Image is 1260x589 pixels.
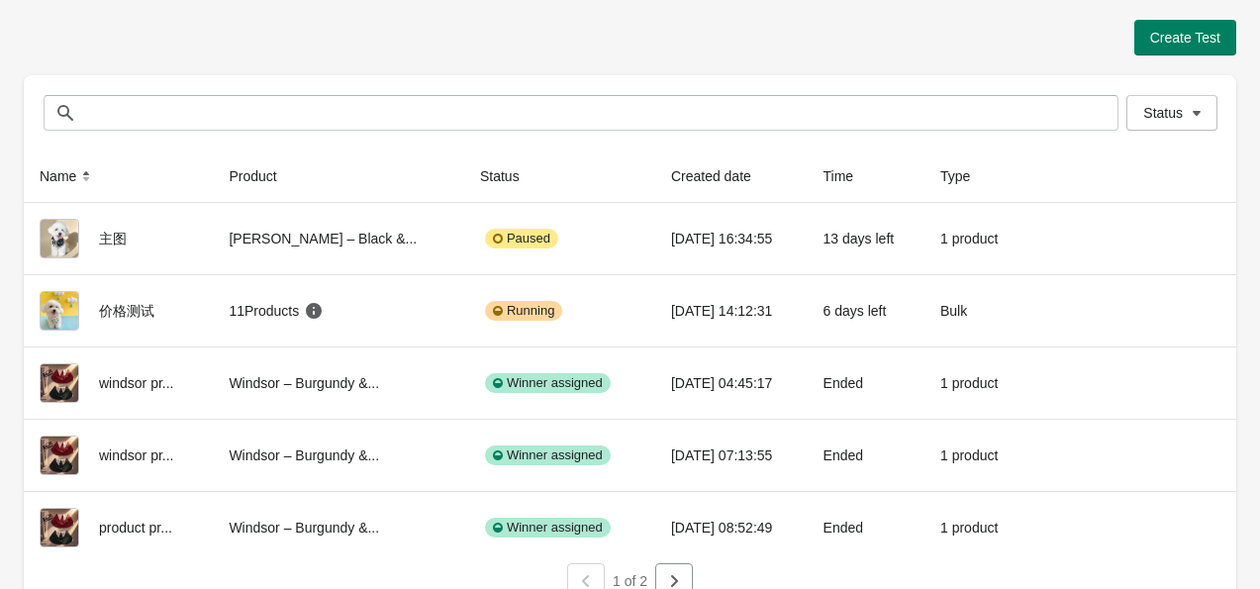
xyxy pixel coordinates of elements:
button: Name [32,158,104,194]
button: Status [1126,95,1217,131]
span: Create Test [1150,30,1220,46]
div: Running [485,301,562,321]
div: Ended [824,508,909,547]
div: 6 days left [824,291,909,331]
div: 1 product [940,436,1011,475]
span: 1 of 2 [613,573,647,589]
div: [DATE] 14:12:31 [671,291,792,331]
div: windsor pr... [40,363,197,403]
div: [DATE] 16:34:55 [671,219,792,258]
div: windsor pr... [40,436,197,475]
button: Time [816,158,882,194]
div: [DATE] 08:52:49 [671,508,792,547]
div: Ended [824,363,909,403]
div: Windsor – Burgundy &... [229,508,448,547]
div: 1 product [940,508,1011,547]
div: [DATE] 07:13:55 [671,436,792,475]
div: 价格测试 [40,291,197,331]
div: product pr... [40,508,197,547]
div: 主图 [40,219,197,258]
div: 13 days left [824,219,909,258]
div: 1 product [940,219,1011,258]
div: Ended [824,436,909,475]
div: Winner assigned [485,445,611,465]
div: Paused [485,229,558,248]
span: Status [1143,105,1183,121]
button: Product [221,158,304,194]
div: 1 product [940,363,1011,403]
button: Create Test [1134,20,1236,55]
div: Bulk [940,291,1011,331]
div: 11 Products [229,301,324,321]
button: Type [932,158,998,194]
button: Created date [663,158,779,194]
div: Winner assigned [485,373,611,393]
div: [DATE] 04:45:17 [671,363,792,403]
div: Windsor – Burgundy &... [229,436,448,475]
div: Windsor – Burgundy &... [229,363,448,403]
div: [PERSON_NAME] – Black &... [229,219,448,258]
div: Winner assigned [485,518,611,538]
button: Status [472,158,547,194]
